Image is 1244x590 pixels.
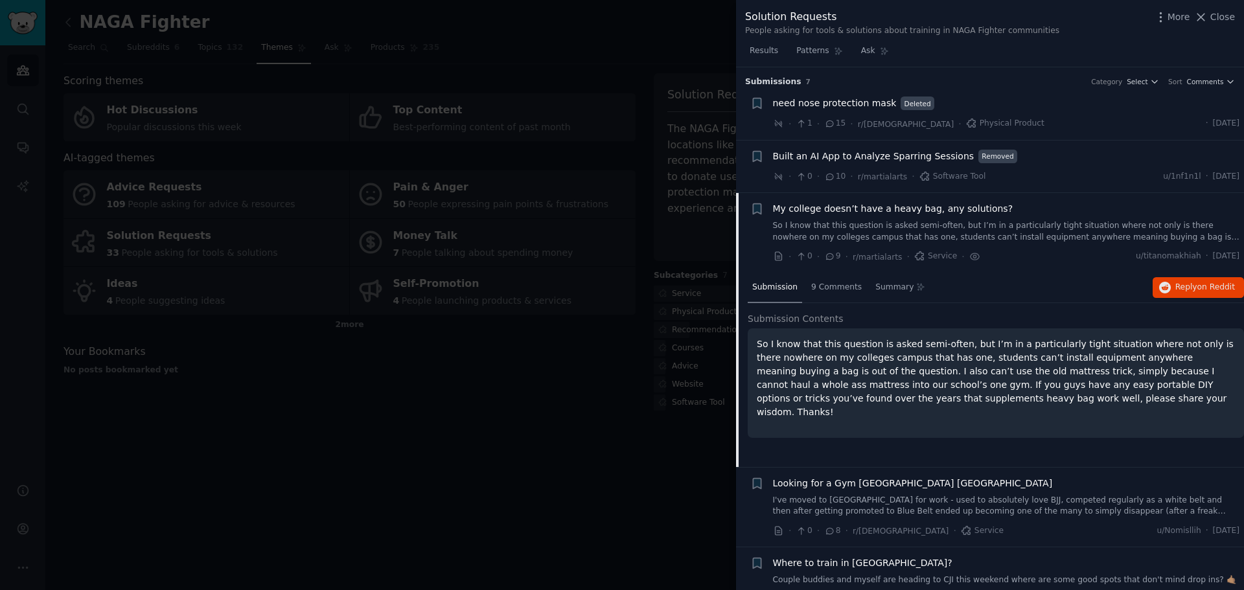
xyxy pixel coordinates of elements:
span: · [817,117,820,131]
span: r/martialarts [853,253,903,262]
span: 8 [824,525,840,537]
span: · [817,524,820,538]
span: Reply [1175,282,1235,293]
a: So I know that this question is asked semi-often, but I’m in a particularly tight situation where... [773,220,1240,243]
button: Comments [1187,77,1235,86]
span: · [962,250,964,264]
span: u/1nf1n1l [1163,171,1201,183]
span: · [1206,118,1208,130]
span: Service [961,525,1004,537]
a: Couple buddies and myself are heading to CJI this weekend where are some good spots that don't mi... [773,574,1240,586]
span: u/titanomakhiah [1136,251,1201,262]
span: · [953,524,956,538]
span: Select [1127,77,1147,86]
a: I've moved to [GEOGRAPHIC_DATA] for work - used to absolutely love BJJ, competed regularly as a w... [773,495,1240,517]
span: 0 [796,251,812,262]
span: Removed [978,150,1017,163]
span: · [846,524,848,538]
a: need nose protection mask [773,96,897,110]
a: Ask [857,41,893,67]
span: u/Nomisllih [1157,525,1201,537]
span: 10 [824,171,846,183]
span: · [789,117,791,131]
span: · [1206,251,1208,262]
a: Looking for a Gym [GEOGRAPHIC_DATA] [GEOGRAPHIC_DATA] [773,477,1053,490]
span: r/[DEMOGRAPHIC_DATA] [858,120,954,129]
button: Close [1194,10,1235,24]
a: My college doesn’t have a heavy bag, any solutions? [773,202,1013,216]
button: Replyon Reddit [1153,277,1244,298]
a: Built an AI App to Analyze Sparring Sessions [773,150,974,163]
span: · [817,170,820,183]
p: So I know that this question is asked semi-often, but I’m in a particularly tight situation where... [757,337,1235,419]
span: · [1206,525,1208,537]
span: 9 [824,251,840,262]
span: 0 [796,525,812,537]
span: · [1206,171,1208,183]
span: · [912,170,914,183]
span: More [1168,10,1190,24]
span: · [958,117,961,131]
div: People asking for tools & solutions about training in NAGA Fighter communities [745,25,1059,37]
span: Software Tool [919,171,986,183]
span: [DATE] [1213,525,1239,537]
span: [DATE] [1213,171,1239,183]
span: Physical Product [966,118,1044,130]
span: 1 [796,118,812,130]
span: Submission Contents [748,312,844,326]
span: · [789,524,791,538]
span: Comments [1187,77,1224,86]
span: · [789,170,791,183]
span: on Reddit [1197,282,1235,291]
span: Summary [875,282,914,293]
span: Results [750,45,778,57]
span: 9 Comments [811,282,862,293]
a: Where to train in [GEOGRAPHIC_DATA]? [773,556,952,570]
div: Sort [1168,77,1182,86]
span: 0 [796,171,812,183]
div: Category [1091,77,1122,86]
span: · [906,250,909,264]
span: Deleted [901,96,934,110]
div: Solution Requests [745,9,1059,25]
span: · [846,250,848,264]
a: Patterns [792,41,847,67]
button: Select [1127,77,1159,86]
span: 7 [806,78,811,85]
span: Submission [752,282,798,293]
span: 15 [824,118,846,130]
span: r/martialarts [858,172,908,181]
span: Patterns [796,45,829,57]
span: · [817,250,820,264]
span: Service [914,251,957,262]
span: · [850,170,853,183]
span: Ask [861,45,875,57]
span: Close [1210,10,1235,24]
span: Submission s [745,76,801,88]
span: · [850,117,853,131]
span: · [789,250,791,264]
span: [DATE] [1213,118,1239,130]
a: Results [745,41,783,67]
span: r/[DEMOGRAPHIC_DATA] [853,527,949,536]
button: More [1154,10,1190,24]
span: [DATE] [1213,251,1239,262]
